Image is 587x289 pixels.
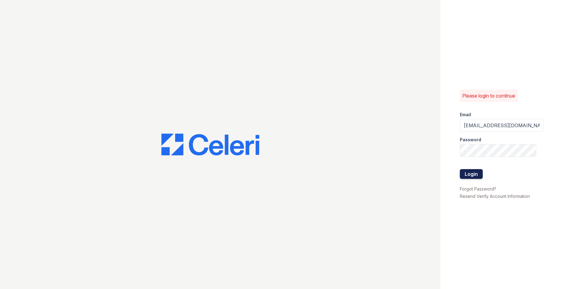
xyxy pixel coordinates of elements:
label: Email [460,112,471,118]
p: Please login to continue [462,92,515,99]
button: Login [460,169,483,179]
a: Forgot Password? [460,186,496,191]
img: CE_Logo_Blue-a8612792a0a2168367f1c8372b55b34899dd931a85d93a1a3d3e32e68fde9ad4.png [161,134,259,156]
a: Resend Verify Account Information [460,194,530,199]
label: Password [460,137,481,143]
